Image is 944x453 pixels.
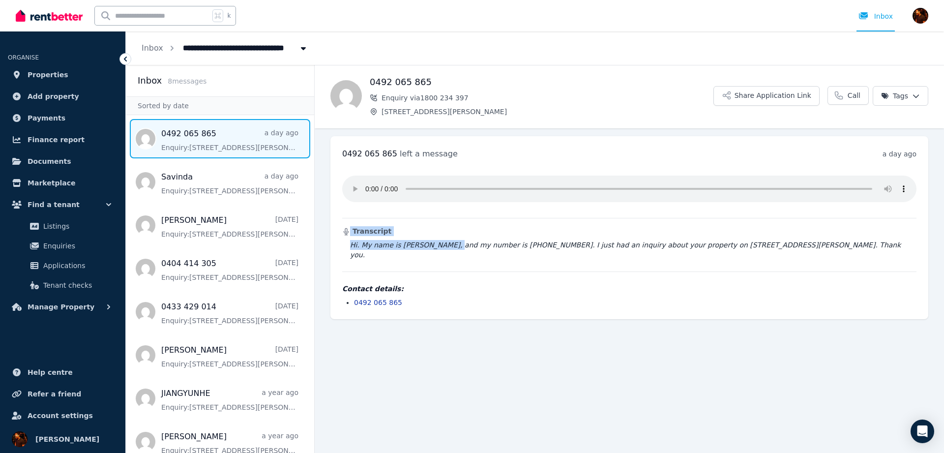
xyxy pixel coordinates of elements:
a: [PERSON_NAME][DATE]Enquiry:[STREET_ADDRESS][PERSON_NAME]. [161,344,298,369]
h4: Contact details: [342,284,916,294]
img: Sergio Lourenco da Silva [12,431,28,447]
div: Sorted by date [126,96,314,115]
h2: Inbox [138,74,162,88]
a: Applications [12,256,114,275]
a: Properties [8,65,118,85]
a: [PERSON_NAME][DATE]Enquiry:[STREET_ADDRESS][PERSON_NAME]. [161,214,298,239]
a: 0492 065 865a day agoEnquiry:[STREET_ADDRESS][PERSON_NAME]. [161,128,298,152]
span: Account settings [28,410,93,422]
a: Help centre [8,362,118,382]
span: Applications [43,260,110,272]
span: Tenant checks [43,279,110,291]
blockquote: Hi. My name is [PERSON_NAME], and my number is [PHONE_NUMBER]. I just had an inquiry about your p... [342,240,916,260]
a: JIANGYUNHEa year agoEnquiry:[STREET_ADDRESS][PERSON_NAME]. [161,388,298,412]
span: [PERSON_NAME] [35,433,99,445]
span: 8 message s [168,77,206,85]
time: a day ago [883,150,916,158]
a: Enquiries [12,236,114,256]
a: Documents [8,151,118,171]
a: Tenant checks [12,275,114,295]
span: left a message [400,149,458,158]
span: k [227,12,231,20]
a: Inbox [142,43,163,53]
span: Tags [881,91,908,101]
button: Tags [873,86,928,106]
span: Enquiry via 1800 234 397 [382,93,713,103]
h3: Transcript [342,226,916,236]
span: Properties [28,69,68,81]
a: Call [827,86,869,105]
span: Marketplace [28,177,75,189]
span: Finance report [28,134,85,146]
div: Open Intercom Messenger [911,420,934,443]
button: Manage Property [8,297,118,317]
a: Add property [8,87,118,106]
a: Account settings [8,406,118,425]
span: 0492 065 865 [342,149,397,158]
a: 0433 429 014[DATE]Enquiry:[STREET_ADDRESS][PERSON_NAME]. [161,301,298,326]
img: Sergio Lourenco da Silva [913,8,928,24]
img: 0492 065 865 [330,80,362,112]
span: Documents [28,155,71,167]
span: Refer a friend [28,388,81,400]
span: Help centre [28,366,73,378]
a: Refer a friend [8,384,118,404]
a: Listings [12,216,114,236]
a: 0404 414 305[DATE]Enquiry:[STREET_ADDRESS][PERSON_NAME]. [161,258,298,282]
div: Inbox [858,11,893,21]
span: [STREET_ADDRESS][PERSON_NAME] [382,107,713,117]
h1: 0492 065 865 [370,75,713,89]
span: ORGANISE [8,54,39,61]
a: Marketplace [8,173,118,193]
span: Manage Property [28,301,94,313]
a: Payments [8,108,118,128]
span: Call [848,91,860,100]
button: Find a tenant [8,195,118,214]
span: Listings [43,220,110,232]
span: Payments [28,112,65,124]
button: Share Application Link [713,86,820,106]
span: Enquiries [43,240,110,252]
a: Savindaa day agoEnquiry:[STREET_ADDRESS][PERSON_NAME]. [161,171,298,196]
nav: Breadcrumb [126,31,324,65]
span: Find a tenant [28,199,80,211]
img: RentBetter [16,8,83,23]
a: Finance report [8,130,118,150]
a: 0492 065 865 [354,299,402,306]
span: Add property [28,91,79,102]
